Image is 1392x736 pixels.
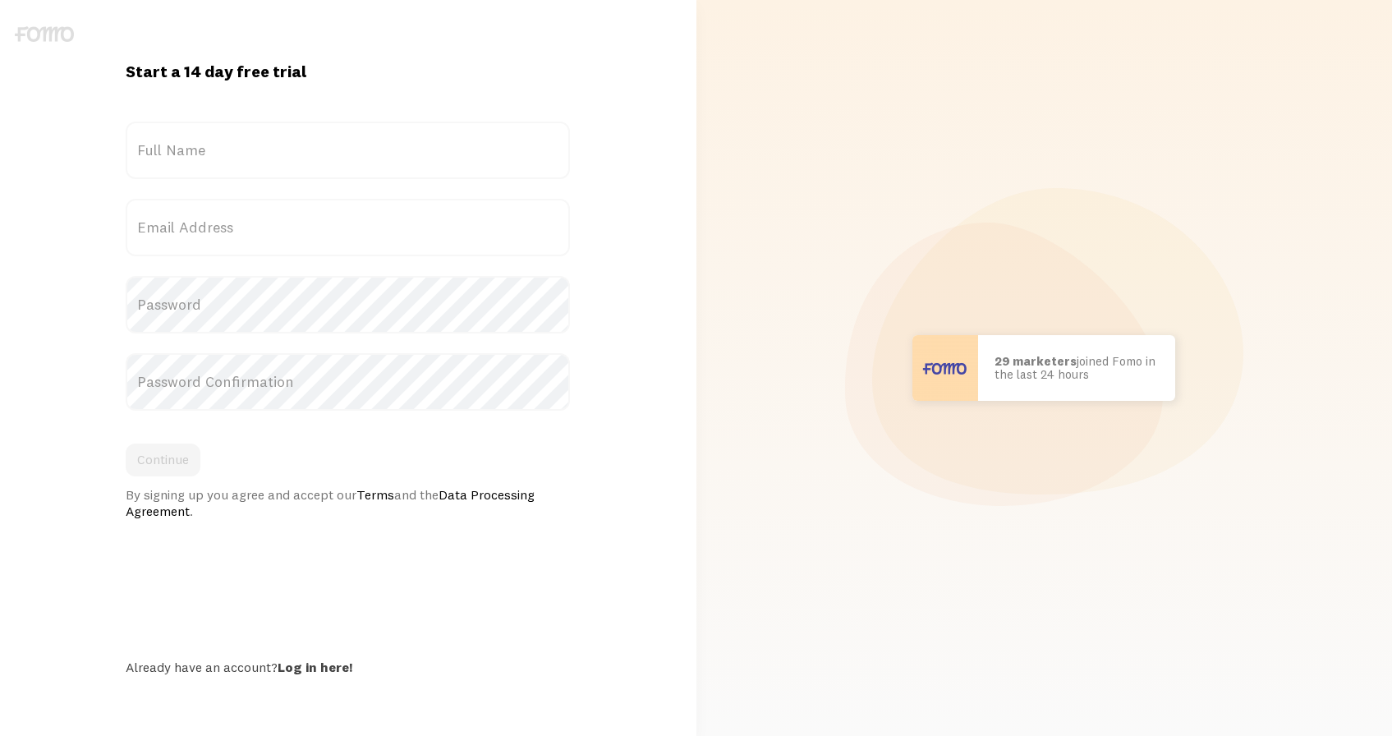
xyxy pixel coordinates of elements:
img: User avatar [912,335,978,401]
label: Full Name [126,122,570,179]
p: joined Fomo in the last 24 hours [995,355,1159,382]
img: fomo-logo-gray-b99e0e8ada9f9040e2984d0d95b3b12da0074ffd48d1e5cb62ac37fc77b0b268.svg [15,26,74,42]
a: Terms [356,486,394,503]
label: Email Address [126,199,570,256]
a: Log in here! [278,659,352,675]
a: Data Processing Agreement [126,486,535,519]
label: Password [126,276,570,333]
h1: Start a 14 day free trial [126,61,570,82]
div: By signing up you agree and accept our and the . [126,486,570,519]
b: 29 marketers [995,353,1077,369]
label: Password Confirmation [126,353,570,411]
div: Already have an account? [126,659,570,675]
